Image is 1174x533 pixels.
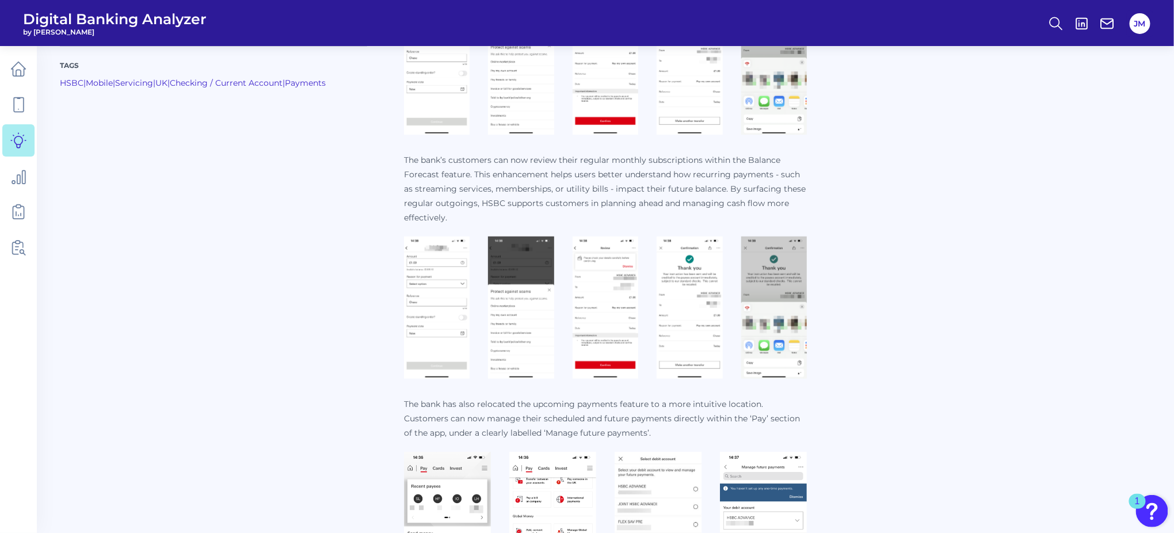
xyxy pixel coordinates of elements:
[404,153,807,225] p: The bank’s customers can now review their regular monthly subscriptions within the Balance Foreca...
[285,78,326,88] a: Payments
[404,237,470,379] img: Image 1.PNG
[115,78,153,88] a: Servicing
[1130,13,1150,34] button: JM
[1136,495,1168,527] button: Open Resource Center, 1 new notification
[741,237,807,379] img: Image 5.PNG
[488,237,554,379] img: Image 2.PNG
[23,10,207,28] span: Digital Banking Analyzer
[60,60,367,71] p: Tags
[283,78,285,88] span: |
[153,78,155,88] span: |
[170,78,283,88] a: Checking / Current Account
[113,78,115,88] span: |
[86,78,113,88] a: Mobile
[83,78,86,88] span: |
[23,28,207,36] span: by [PERSON_NAME]
[657,237,722,379] img: Image 4.PNG
[404,397,807,440] p: The bank has also relocated the upcoming payments feature to a more intuitive location. Customers...
[155,78,167,88] a: UK
[1135,501,1140,516] div: 1
[573,237,638,379] img: Image 3.PNG
[60,78,83,88] a: HSBC
[167,78,170,88] span: |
